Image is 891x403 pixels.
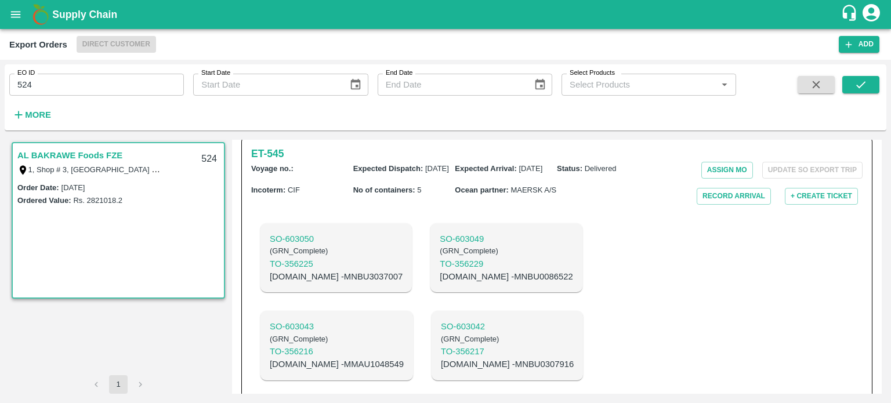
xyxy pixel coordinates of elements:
h6: ( GRN_Complete ) [440,245,573,257]
input: End Date [378,74,524,96]
h6: ( GRN_Complete ) [270,245,403,257]
button: Add [839,36,879,53]
b: Incoterm : [251,186,285,194]
button: page 1 [109,375,128,394]
img: logo [29,3,52,26]
h6: ET- 545 [251,146,284,162]
b: Supply Chain [52,9,117,20]
p: TO- 356225 [270,257,403,270]
p: TO- 356217 [441,345,574,358]
label: 1, Shop # 3, [GEOGRAPHIC_DATA] – central fruits and vegetables market, , , , , [GEOGRAPHIC_DATA] [28,165,377,174]
label: Start Date [201,68,230,78]
b: Expected Dispatch : [353,164,423,173]
p: TO- 356216 [270,345,404,358]
p: [DOMAIN_NAME] - MNBU0086522 [440,270,573,283]
label: Ordered Value: [17,196,71,205]
b: Ocean partner : [455,186,509,194]
span: [DATE] [519,164,542,173]
nav: pagination navigation [85,375,151,394]
button: open drawer [2,1,29,28]
p: SO- 603049 [440,233,573,245]
a: TO-356217 [441,345,574,358]
a: SO-603042 [441,320,574,333]
a: SO-603050 [270,233,403,245]
div: 524 [194,146,224,173]
p: SO- 603043 [270,320,404,333]
p: TO- 356229 [440,257,573,270]
button: Choose date [529,74,551,96]
a: TO-356229 [440,257,573,270]
a: Supply Chain [52,6,841,23]
button: Choose date [345,74,367,96]
span: CIF [288,186,300,194]
button: Record Arrival [697,188,771,205]
button: More [9,105,54,125]
a: SO-603049 [440,233,573,245]
a: AL BAKRAWE Foods FZE [17,148,122,163]
b: Status : [557,164,582,173]
input: Select Products [565,77,713,92]
a: ET-545 [251,146,284,162]
strong: More [25,110,51,119]
input: Enter EO ID [9,74,184,96]
button: + Create Ticket [785,188,858,205]
label: [DATE] [61,183,85,192]
button: Assign MO [701,162,753,179]
b: Expected Arrival : [455,164,516,173]
span: 5 [417,186,421,194]
label: Order Date : [17,183,59,192]
div: customer-support [841,4,861,25]
span: MAERSK A/S [510,186,556,194]
label: EO ID [17,68,35,78]
span: Delivered [585,164,617,173]
div: Export Orders [9,37,67,52]
p: SO- 603050 [270,233,403,245]
p: [DOMAIN_NAME] - MMAU1048549 [270,358,404,371]
p: SO- 603042 [441,320,574,333]
a: TO-356225 [270,257,403,270]
p: [DOMAIN_NAME] - MNBU0307916 [441,358,574,371]
a: SO-603043 [270,320,404,333]
h6: ( GRN_Complete ) [270,333,404,345]
b: No of containers : [353,186,415,194]
span: [DATE] [425,164,449,173]
a: TO-356216 [270,345,404,358]
button: Open [717,77,732,92]
div: account of current user [861,2,882,27]
b: Voyage no. : [251,164,294,173]
p: [DOMAIN_NAME] - MNBU3037007 [270,270,403,283]
label: Rs. 2821018.2 [73,196,122,205]
label: Select Products [570,68,615,78]
label: End Date [386,68,412,78]
h6: ( GRN_Complete ) [441,333,574,345]
input: Start Date [193,74,340,96]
